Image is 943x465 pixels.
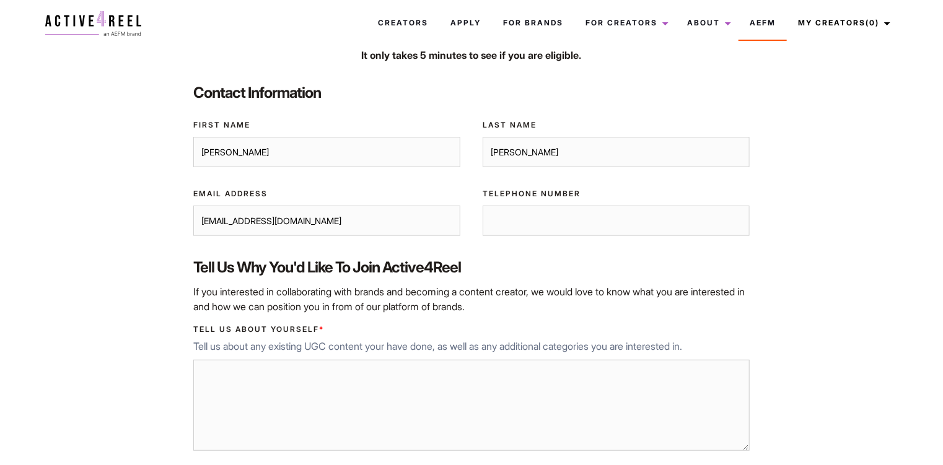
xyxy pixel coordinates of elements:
[193,82,749,103] label: Contact Information
[193,188,460,199] label: Email Address
[483,120,750,131] label: Last Name
[367,6,439,40] a: Creators
[739,6,787,40] a: AEFM
[193,284,749,314] p: If you interested in collaborating with brands and becoming a content creator, we would love to k...
[492,6,574,40] a: For Brands
[676,6,739,40] a: About
[45,11,141,36] img: a4r-logo.svg
[574,6,676,40] a: For Creators
[439,6,492,40] a: Apply
[787,6,898,40] a: My Creators(0)
[193,339,749,354] p: Tell us about any existing UGC content your have done, as well as any additional categories you a...
[483,188,750,199] label: Telephone Number
[193,120,460,131] label: First Name
[193,324,749,335] label: Tell us about yourself
[193,257,749,278] label: Tell us why you'd like to join Active4Reel
[866,18,879,27] span: (0)
[361,49,581,61] strong: It only takes 5 minutes to see if you are eligible.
